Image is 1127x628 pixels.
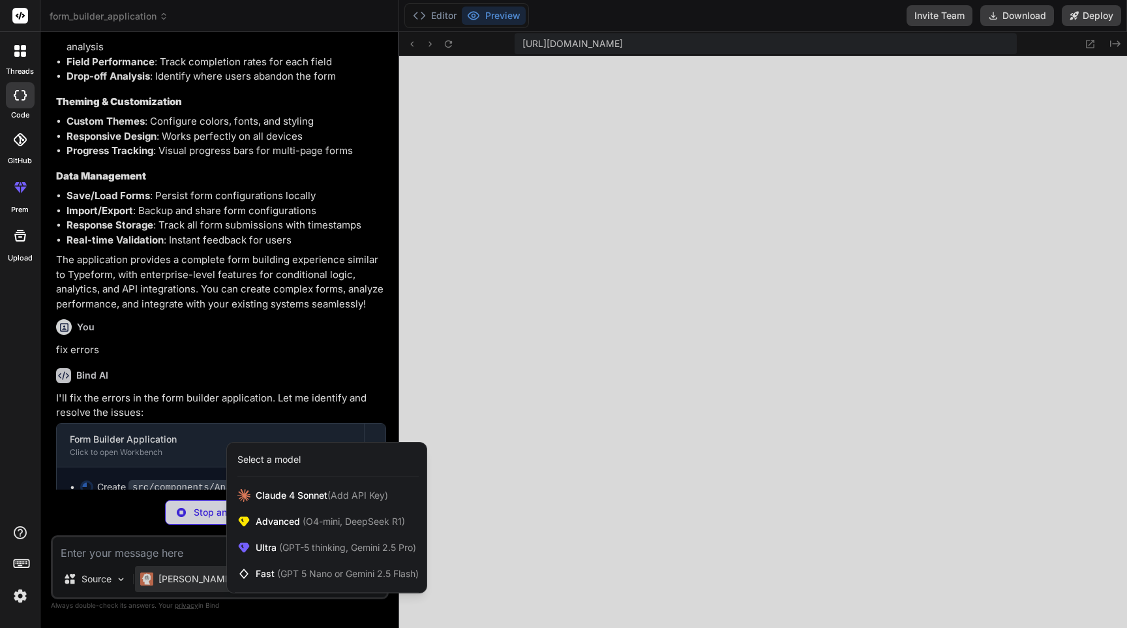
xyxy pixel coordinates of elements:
span: Claude 4 Sonnet [256,489,388,502]
img: settings [9,585,31,607]
span: (Add API Key) [327,490,388,501]
span: Ultra [256,541,416,554]
label: code [11,110,29,121]
label: GitHub [8,155,32,166]
label: prem [11,204,29,215]
span: Advanced [256,515,405,528]
span: Fast [256,567,419,580]
label: threads [6,66,34,77]
span: (GPT 5 Nano or Gemini 2.5 Flash) [277,568,419,579]
label: Upload [8,253,33,264]
span: (O4-mini, DeepSeek R1) [300,516,405,527]
span: (GPT-5 thinking, Gemini 2.5 Pro) [277,542,416,553]
div: Select a model [237,453,301,466]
